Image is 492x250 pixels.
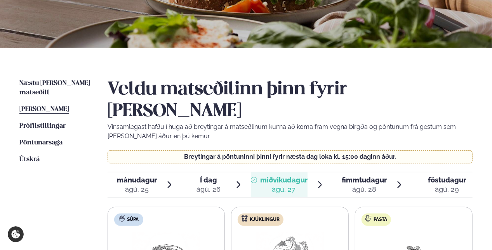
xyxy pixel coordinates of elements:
[19,106,69,113] span: [PERSON_NAME]
[260,185,308,194] div: ágú. 27
[117,176,157,184] span: mánudagur
[260,176,308,184] span: miðvikudagur
[115,154,464,160] p: Breytingar á pöntuninni þinni fyrir næsta dag loka kl. 15:00 daginn áður.
[242,215,248,222] img: chicken.svg
[19,122,66,131] a: Prófílstillingar
[196,175,221,185] span: Í dag
[108,79,473,122] h2: Veldu matseðilinn þinn fyrir [PERSON_NAME]
[342,185,387,194] div: ágú. 28
[19,105,69,114] a: [PERSON_NAME]
[8,226,24,242] a: Cookie settings
[108,122,473,141] p: Vinsamlegast hafðu í huga að breytingar á matseðlinum kunna að koma fram vegna birgða og pöntunum...
[19,79,92,97] a: Næstu [PERSON_NAME] matseðill
[119,215,125,222] img: soup.svg
[19,138,63,148] a: Pöntunarsaga
[19,139,63,146] span: Pöntunarsaga
[19,80,90,96] span: Næstu [PERSON_NAME] matseðill
[19,123,66,129] span: Prófílstillingar
[428,176,466,184] span: föstudagur
[374,217,387,223] span: Pasta
[250,217,280,223] span: Kjúklingur
[196,185,221,194] div: ágú. 26
[127,217,139,223] span: Súpa
[342,176,387,184] span: fimmtudagur
[365,215,372,222] img: pasta.svg
[19,156,40,163] span: Útskrá
[428,185,466,194] div: ágú. 29
[19,155,40,164] a: Útskrá
[117,185,157,194] div: ágú. 25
